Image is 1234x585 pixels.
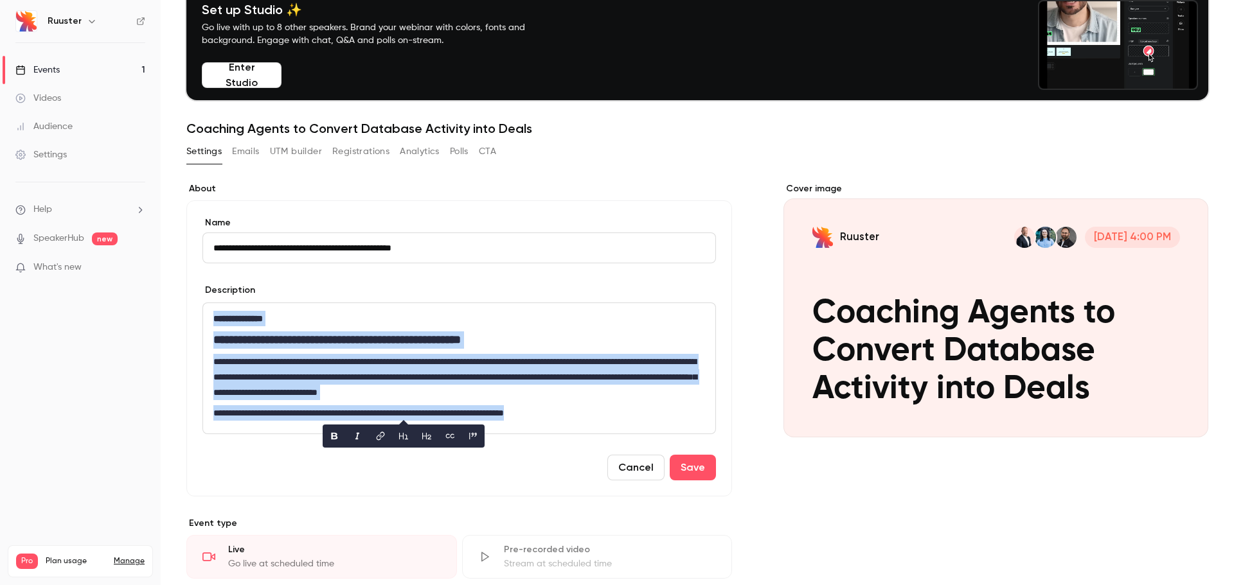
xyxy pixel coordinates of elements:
button: bold [324,426,344,446]
div: Go live at scheduled time [228,557,441,570]
label: About [186,182,732,195]
button: Save [670,455,716,480]
a: Manage [114,556,145,566]
label: Name [202,216,716,229]
div: Pre-recorded videoStream at scheduled time [462,535,733,579]
h4: Set up Studio ✨ [202,2,555,17]
button: Cancel [607,455,665,480]
span: Help [33,203,52,216]
section: Cover image [783,182,1208,437]
button: Analytics [400,141,440,162]
button: Emails [232,141,259,162]
button: Polls [450,141,469,162]
div: LiveGo live at scheduled time [186,535,457,579]
h6: Ruuster [48,15,82,28]
button: link [370,426,391,446]
div: Videos [15,92,61,105]
div: Live [228,543,441,556]
button: CTA [479,141,496,162]
span: Plan usage [46,556,106,566]
div: editor [203,303,715,433]
button: Settings [186,141,222,162]
div: Audience [15,120,73,133]
p: Go live with up to 8 other speakers. Brand your webinar with colors, fonts and background. Engage... [202,21,555,47]
h1: Coaching Agents to Convert Database Activity into Deals [186,121,1208,136]
button: Enter Studio [202,62,282,88]
button: italic [347,426,368,446]
label: Cover image [783,182,1208,195]
button: blockquote [463,426,483,446]
li: help-dropdown-opener [15,203,145,216]
div: Events [15,64,60,76]
img: Ruuster [16,11,37,31]
p: Event type [186,517,732,530]
div: Pre-recorded video [504,543,717,556]
a: SpeakerHub [33,232,84,245]
button: UTM builder [270,141,322,162]
button: Registrations [332,141,389,162]
span: new [92,232,118,245]
section: description [202,302,716,434]
span: Pro [16,554,38,569]
div: Stream at scheduled time [504,557,717,570]
span: What's new [33,261,82,274]
iframe: Noticeable Trigger [130,262,145,274]
div: Settings [15,148,67,161]
label: Description [202,284,255,297]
